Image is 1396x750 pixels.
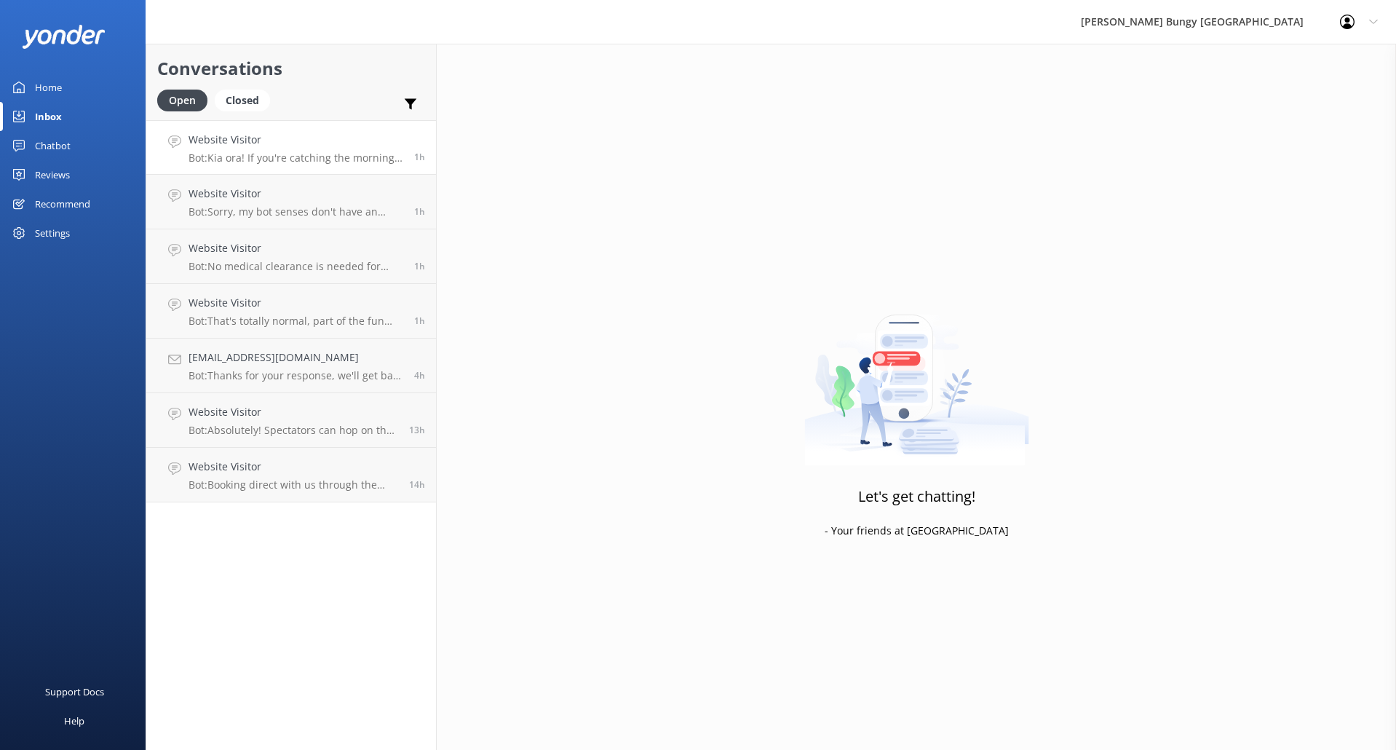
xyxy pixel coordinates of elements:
[45,677,104,706] div: Support Docs
[189,424,398,437] p: Bot: Absolutely! Spectators can hop on the bus to our [GEOGRAPHIC_DATA] location for free. For Ne...
[414,205,425,218] span: Sep 04 2025 10:39am (UTC +12:00) Pacific/Auckland
[35,189,90,218] div: Recommend
[146,229,436,284] a: Website VisitorBot:No medical clearance is needed for senior jumpers, but if you've got any medic...
[146,284,436,339] a: Website VisitorBot:That's totally normal, part of the fun and what leads to feeling accomplished ...
[35,131,71,160] div: Chatbot
[146,120,436,175] a: Website VisitorBot:Kia ora! If you're catching the morning bus at 8:40 for the Nevis Bungy and Sw...
[35,73,62,102] div: Home
[189,350,403,366] h4: [EMAIL_ADDRESS][DOMAIN_NAME]
[189,205,403,218] p: Bot: Sorry, my bot senses don't have an answer for that, please try and rephrase your question, I...
[189,459,398,475] h4: Website Visitor
[804,284,1029,466] img: artwork of a man stealing a conversation from at giant smartphone
[35,102,62,131] div: Inbox
[189,240,403,256] h4: Website Visitor
[189,369,403,382] p: Bot: Thanks for your response, we'll get back to you as soon as we can during opening hours.
[215,92,277,108] a: Closed
[189,295,403,311] h4: Website Visitor
[146,175,436,229] a: Website VisitorBot:Sorry, my bot senses don't have an answer for that, please try and rephrase yo...
[189,132,403,148] h4: Website Visitor
[825,523,1009,539] p: - Your friends at [GEOGRAPHIC_DATA]
[189,478,398,492] p: Bot: Booking direct with us through the website always offers the best prices. Our combos are the...
[189,315,403,328] p: Bot: That's totally normal, part of the fun and what leads to feeling accomplished post activity....
[157,55,425,82] h2: Conversations
[35,218,70,248] div: Settings
[189,260,403,273] p: Bot: No medical clearance is needed for senior jumpers, but if you've got any medical conditions ...
[215,90,270,111] div: Closed
[64,706,84,735] div: Help
[858,485,975,508] h3: Let's get chatting!
[146,339,436,393] a: [EMAIL_ADDRESS][DOMAIN_NAME]Bot:Thanks for your response, we'll get back to you as soon as we can...
[157,90,207,111] div: Open
[414,315,425,327] span: Sep 04 2025 10:28am (UTC +12:00) Pacific/Auckland
[189,186,403,202] h4: Website Visitor
[146,448,436,502] a: Website VisitorBot:Booking direct with us through the website always offers the best prices. Our ...
[189,404,398,420] h4: Website Visitor
[22,25,106,49] img: yonder-white-logo.png
[35,160,70,189] div: Reviews
[157,92,215,108] a: Open
[146,393,436,448] a: Website VisitorBot:Absolutely! Spectators can hop on the bus to our [GEOGRAPHIC_DATA] location fo...
[409,478,425,491] span: Sep 03 2025 09:46pm (UTC +12:00) Pacific/Auckland
[414,151,425,163] span: Sep 04 2025 10:55am (UTC +12:00) Pacific/Auckland
[414,260,425,272] span: Sep 04 2025 10:34am (UTC +12:00) Pacific/Auckland
[189,151,403,165] p: Bot: Kia ora! If you're catching the morning bus at 8:40 for the Nevis Bungy and Swing combo, exp...
[409,424,425,436] span: Sep 03 2025 11:16pm (UTC +12:00) Pacific/Auckland
[414,369,425,382] span: Sep 04 2025 08:06am (UTC +12:00) Pacific/Auckland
